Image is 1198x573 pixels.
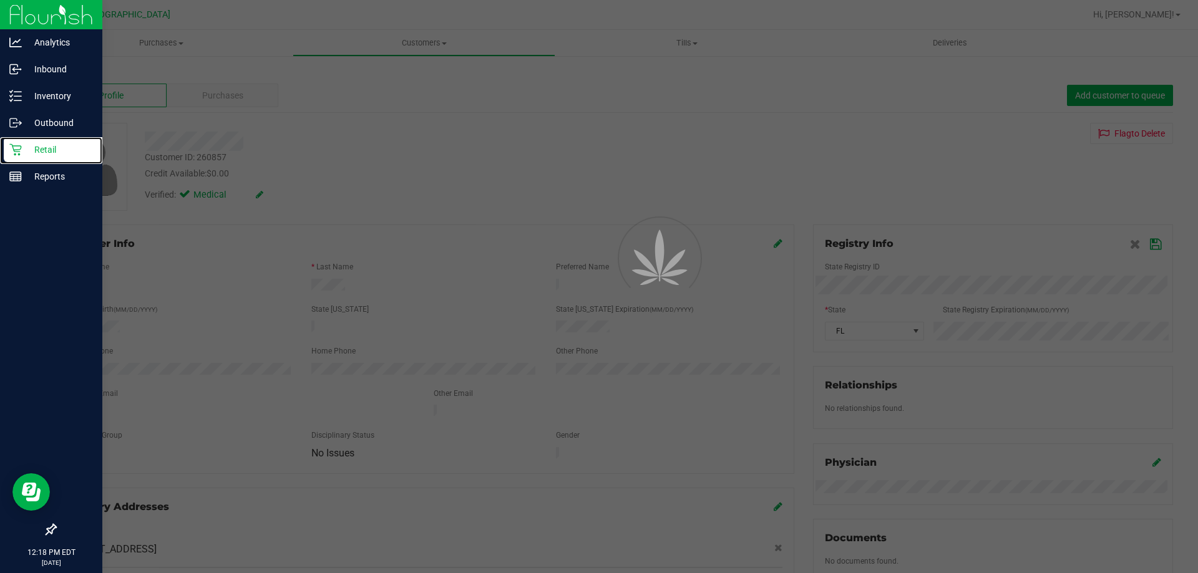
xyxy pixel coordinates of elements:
[22,89,97,104] p: Inventory
[9,170,22,183] inline-svg: Reports
[9,90,22,102] inline-svg: Inventory
[22,35,97,50] p: Analytics
[6,547,97,558] p: 12:18 PM EDT
[9,117,22,129] inline-svg: Outbound
[22,62,97,77] p: Inbound
[12,473,50,511] iframe: Resource center
[9,143,22,156] inline-svg: Retail
[9,36,22,49] inline-svg: Analytics
[22,115,97,130] p: Outbound
[6,558,97,567] p: [DATE]
[22,169,97,184] p: Reports
[22,142,97,157] p: Retail
[9,63,22,75] inline-svg: Inbound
